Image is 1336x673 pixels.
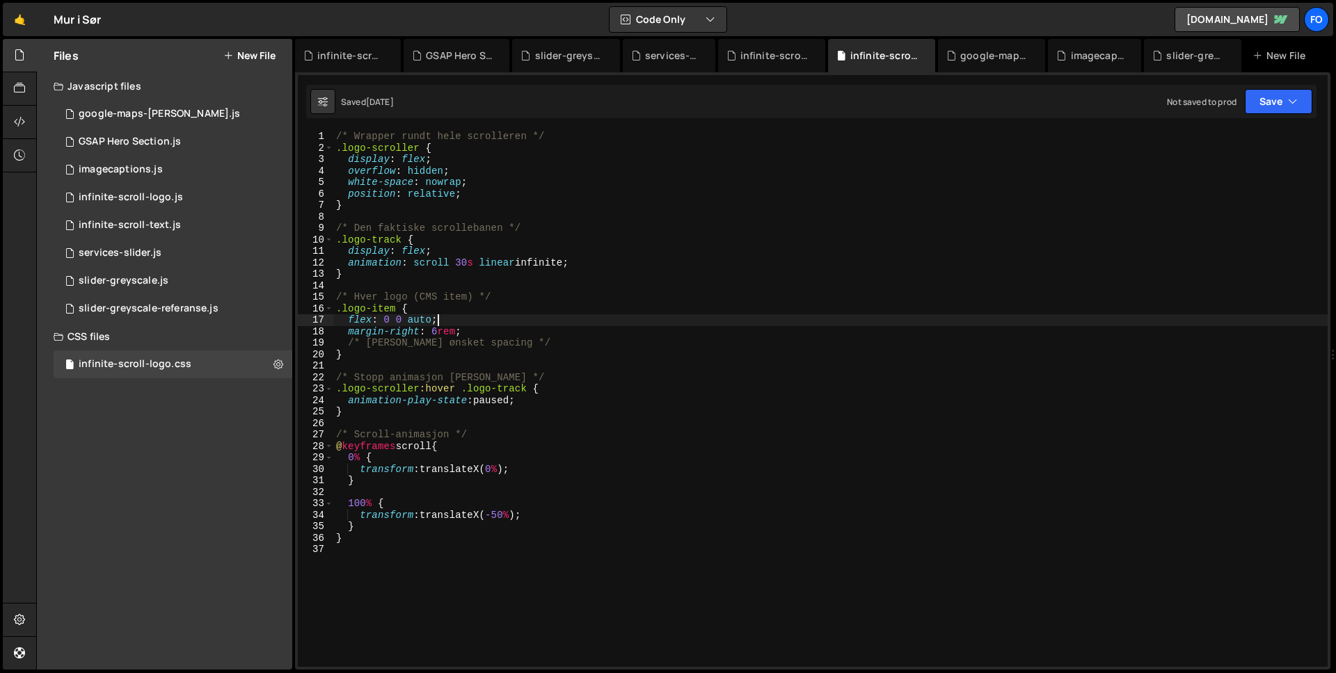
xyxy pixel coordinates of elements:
[341,96,394,108] div: Saved
[298,452,333,464] div: 29
[54,211,292,239] div: infinite-scroll-text.js
[298,177,333,188] div: 5
[79,247,161,259] div: services-slider.js
[298,222,333,234] div: 9
[298,303,333,315] div: 16
[298,268,333,280] div: 13
[79,136,181,148] div: GSAP Hero Section.js
[298,487,333,498] div: 32
[54,184,292,211] div: 15856/44475.js
[298,441,333,453] div: 28
[298,521,333,533] div: 35
[298,360,333,372] div: 21
[298,349,333,361] div: 20
[960,49,1028,63] div: google-maps-[PERSON_NAME].js
[298,131,333,143] div: 1
[645,49,699,63] div: services-slider.js
[610,7,726,32] button: Code Only
[1175,7,1300,32] a: [DOMAIN_NAME]
[298,406,333,418] div: 25
[54,350,292,378] div: 15856/44474.css
[79,163,163,176] div: imagecaptions.js
[54,267,292,295] div: 15856/42354.js
[223,50,276,61] button: New File
[298,498,333,510] div: 33
[298,200,333,211] div: 7
[298,418,333,430] div: 26
[298,429,333,441] div: 27
[298,395,333,407] div: 24
[317,49,384,63] div: infinite-scroll-text.js
[1071,49,1125,63] div: imagecaptions.js
[37,72,292,100] div: Javascript files
[54,128,292,156] div: 15856/42251.js
[79,219,181,232] div: infinite-scroll-text.js
[1252,49,1311,63] div: New File
[54,156,292,184] div: 15856/44399.js
[79,275,168,287] div: slider-greyscale.js
[298,280,333,292] div: 14
[79,302,218,315] div: slider-greyscale-referanse.js
[1245,89,1312,114] button: Save
[298,154,333,165] div: 3
[298,533,333,544] div: 36
[298,326,333,338] div: 18
[1167,96,1236,108] div: Not saved to prod
[79,358,191,371] div: infinite-scroll-logo.css
[79,191,183,204] div: infinite-scroll-logo.js
[426,49,493,63] div: GSAP Hero Section.js
[298,464,333,476] div: 30
[298,257,333,269] div: 12
[850,49,918,63] div: infinite-scroll-logo.css
[740,49,809,63] div: infinite-scroll-logo.js
[1166,49,1225,63] div: slider-greyscale.js
[298,211,333,223] div: 8
[298,475,333,487] div: 31
[3,3,37,36] a: 🤙
[79,108,240,120] div: google-maps-[PERSON_NAME].js
[298,383,333,395] div: 23
[54,239,292,267] div: 15856/42255.js
[366,96,394,108] div: [DATE]
[298,291,333,303] div: 15
[1304,7,1329,32] a: Fo
[298,245,333,257] div: 11
[298,165,333,177] div: 4
[535,49,603,63] div: slider-greyscale-referanse.js
[54,100,292,128] div: 15856/44408.js
[298,372,333,384] div: 22
[298,544,333,556] div: 37
[54,295,292,323] div: 15856/44486.js
[54,48,79,63] h2: Files
[298,188,333,200] div: 6
[298,314,333,326] div: 17
[37,323,292,350] div: CSS files
[298,143,333,154] div: 2
[298,510,333,521] div: 34
[298,234,333,246] div: 10
[54,11,101,28] div: Mur i Sør
[298,337,333,349] div: 19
